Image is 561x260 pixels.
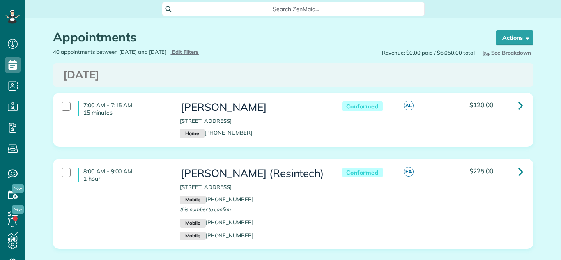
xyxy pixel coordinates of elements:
[53,30,480,44] h1: Appointments
[180,117,325,125] p: [STREET_ADDRESS]
[180,232,205,241] small: Mobile
[83,175,168,182] p: 1 hour
[180,219,253,225] a: Mobile[PHONE_NUMBER]
[12,184,24,193] span: New
[342,168,383,178] span: Conformed
[78,168,168,182] h4: 8:00 AM - 9:00 AM
[180,219,205,228] small: Mobile
[180,196,253,202] a: Mobile[PHONE_NUMBER]
[180,101,325,113] h3: [PERSON_NAME]
[180,183,325,191] p: [STREET_ADDRESS]
[404,101,414,110] span: AL
[469,101,493,109] span: $120.00
[47,48,293,56] div: 40 appointments between [DATE] and [DATE]
[83,109,168,116] p: 15 minutes
[170,48,199,55] a: Edit Filters
[180,196,205,205] small: Mobile
[180,232,253,239] a: Mobile[PHONE_NUMBER]
[180,129,204,138] small: Home
[479,48,533,57] button: See Breakdown
[382,49,475,57] span: Revenue: $0.00 paid / $6,050.00 total
[180,168,325,179] h3: [PERSON_NAME] (Resintech)
[63,69,523,81] h3: [DATE]
[481,49,531,56] span: See Breakdown
[78,101,168,116] h4: 7:00 AM - 7:15 AM
[496,30,533,45] button: Actions
[342,101,383,112] span: Conformed
[12,205,24,214] span: New
[180,129,252,136] a: Home[PHONE_NUMBER]
[469,167,493,175] span: $225.00
[172,48,199,55] span: Edit Filters
[180,206,231,212] span: this number to confirm
[404,167,414,177] span: EA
